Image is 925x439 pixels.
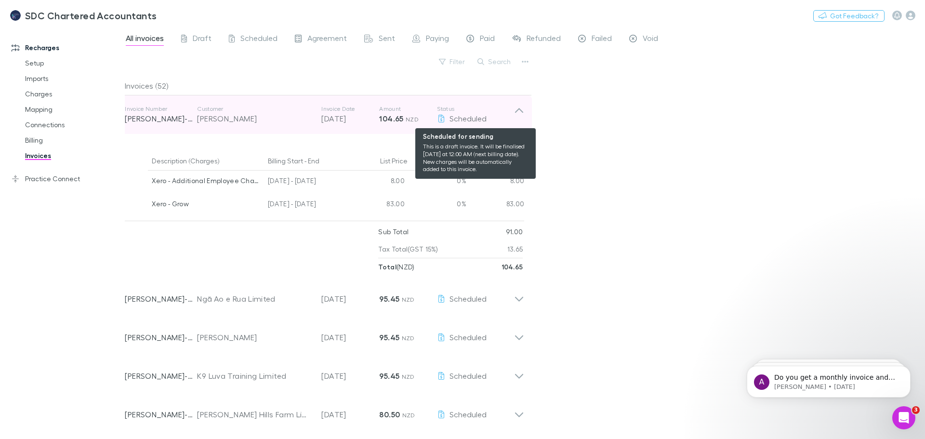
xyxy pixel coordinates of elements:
[125,409,197,420] p: [PERSON_NAME]-0043
[379,33,395,46] span: Sent
[15,102,130,117] a: Mapping
[125,332,197,343] p: [PERSON_NAME]-0049
[197,105,312,113] p: Customer
[125,105,197,113] p: Invoice Number
[506,223,523,240] p: 91.00
[379,105,437,113] p: Amount
[912,406,920,414] span: 3
[379,410,400,419] strong: 80.50
[732,346,925,413] iframe: Intercom notifications message
[378,223,409,240] p: Sub Total
[152,194,260,214] div: Xero - Grow
[426,33,449,46] span: Paying
[321,113,379,124] p: [DATE]
[351,194,409,217] div: 83.00
[502,263,523,271] strong: 104.65
[197,293,312,305] div: Ngā Ao e Rua Limited
[476,138,524,151] button: Send now
[406,116,419,123] span: NZD
[351,171,409,194] div: 8.00
[443,138,457,151] span: Available when invoice is finalised
[125,293,197,305] p: [PERSON_NAME]-0045
[15,148,130,163] a: Invoices
[466,171,525,194] div: 8.00
[466,194,525,217] div: 83.00
[321,370,379,382] p: [DATE]
[402,373,415,380] span: NZD
[449,371,487,380] span: Scheduled
[197,409,312,420] div: [PERSON_NAME] Hills Farm Limited
[409,194,466,217] div: 0%
[126,33,164,46] span: All invoices
[152,171,260,191] div: Xero - Additional Employee Charges
[402,334,415,342] span: NZD
[117,353,532,391] div: [PERSON_NAME]-0044K9 Luva Training Limited[DATE]95.45 NZDScheduled
[592,33,612,46] span: Failed
[15,86,130,102] a: Charges
[379,333,399,342] strong: 95.45
[117,391,532,430] div: [PERSON_NAME]-0043[PERSON_NAME] Hills Farm Limited[DATE]80.50 NZDScheduled
[449,333,487,342] span: Scheduled
[4,4,163,27] a: SDC Chartered Accountants
[25,10,157,21] h3: SDC Chartered Accountants
[2,171,130,186] a: Practice Connect
[473,56,516,67] button: Search
[434,56,471,67] button: Filter
[449,114,487,123] span: Scheduled
[125,370,197,382] p: [PERSON_NAME]-0044
[117,95,532,134] div: Invoice Number[PERSON_NAME]-0052Customer[PERSON_NAME]Invoice Date[DATE]Amount104.65 NZDStatus
[437,105,514,113] p: Status
[643,33,658,46] span: Void
[193,33,211,46] span: Draft
[527,33,561,46] span: Refunded
[307,33,347,46] span: Agreement
[15,133,130,148] a: Billing
[449,410,487,419] span: Scheduled
[321,293,379,305] p: [DATE]
[379,371,399,381] strong: 95.45
[240,33,277,46] span: Scheduled
[379,294,399,304] strong: 95.45
[415,138,440,151] span: Available when invoice is finalised
[15,71,130,86] a: Imports
[2,40,130,55] a: Recharges
[409,171,466,194] div: 0%
[197,370,312,382] div: K9 Luva Training Limited
[813,10,885,22] button: Got Feedback?
[117,314,532,353] div: [PERSON_NAME]-0049[PERSON_NAME][DATE]95.45 NZDScheduled
[480,33,495,46] span: Paid
[379,114,403,123] strong: 104.65
[15,117,130,133] a: Connections
[264,171,351,194] div: [DATE] - [DATE]
[117,276,532,314] div: [PERSON_NAME]-0045Ngā Ao e Rua Limited[DATE]95.45 NZDScheduled
[321,332,379,343] p: [DATE]
[378,258,414,276] p: ( NZD )
[197,332,312,343] div: [PERSON_NAME]
[449,294,487,303] span: Scheduled
[402,412,415,419] span: NZD
[378,240,438,258] p: Tax Total (GST 15%)
[321,105,379,113] p: Invoice Date
[402,296,415,303] span: NZD
[892,406,915,429] iframe: Intercom live chat
[321,409,379,420] p: [DATE]
[125,113,197,124] p: [PERSON_NAME]-0052
[507,240,523,258] p: 13.65
[10,10,21,21] img: SDC Chartered Accountants's Logo
[15,55,130,71] a: Setup
[264,194,351,217] div: [DATE] - [DATE]
[197,113,312,124] div: [PERSON_NAME]
[378,263,396,271] strong: Total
